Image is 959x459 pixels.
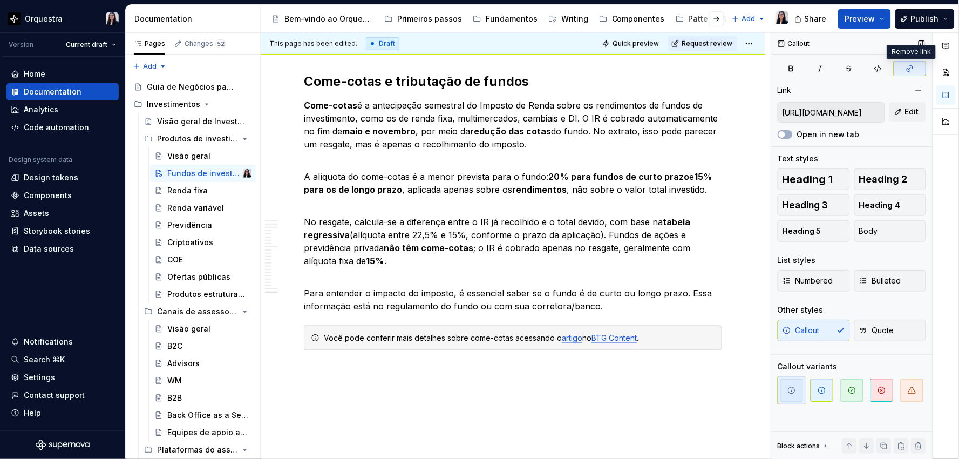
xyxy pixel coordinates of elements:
span: Quote [859,325,894,336]
a: B2B [150,389,256,407]
div: Visão geral [167,323,210,334]
div: Guia de Negócios para UX [147,82,236,92]
a: BTG Content [591,333,637,342]
span: Quick preview [613,39,659,48]
a: Advisors [150,355,256,372]
p: No resgate, calcula-se a diferença entre o IR já recolhido e o total devido, com base na (alíquot... [304,202,722,267]
div: Version [9,40,33,49]
span: Bulleted [859,275,901,286]
button: Current draft [61,37,121,52]
div: Help [24,408,41,418]
p: é a antecipação semestral do Imposto de Renda sobre os rendimentos de fundos de investimento, com... [304,99,722,151]
div: Componentes [612,13,665,24]
div: Visão geral de Investimentos [157,116,246,127]
img: 2d16a307-6340-4442-b48d-ad77c5bc40e7.png [8,12,21,25]
div: Back Office as a Service (BOaaS) [167,410,249,421]
a: Code automation [6,119,119,136]
button: Edit [889,102,926,122]
span: Heading 1 [783,174,833,185]
a: Documentation [6,83,119,100]
a: Ofertas públicas [150,268,256,286]
div: Text styles [778,153,819,164]
div: Ofertas públicas [167,272,230,282]
a: Components [6,187,119,204]
div: Renda fixa [167,185,208,196]
h2: Come-cotas e tributação de fundos [304,73,722,90]
button: Publish [895,9,955,29]
div: Writing [561,13,588,24]
a: Fundos de investimentoIsabela Braga [150,165,256,182]
div: Fundos de investimento [167,168,241,179]
img: Isabela Braga [243,169,251,178]
button: Heading 2 [854,168,927,190]
a: Design tokens [6,169,119,186]
div: Analytics [24,104,58,115]
a: Visão geral [150,320,256,337]
span: Add [742,15,756,23]
a: Primeiros passos [380,10,466,28]
a: Assets [6,205,119,222]
a: Data sources [6,240,119,258]
div: Plataformas do assessor [157,444,239,455]
a: Bem-vindo ao Orquestra! [267,10,378,28]
div: Block actions [778,442,820,450]
div: Previdência [167,220,212,231]
div: Advisors [167,358,200,369]
button: Body [854,220,927,242]
div: Fundamentos [486,13,538,24]
a: Produtos estruturados [150,286,256,303]
div: Block actions [778,438,830,454]
div: Documentation [24,86,81,97]
strong: maio e novembro [342,126,416,137]
span: Heading 3 [783,200,828,211]
div: Produtos de investimento [157,133,239,144]
svg: Supernova Logo [36,440,90,450]
a: Patterns & Pages [671,10,758,28]
div: Criptoativos [167,237,213,248]
button: Quote [854,320,927,341]
span: Preview [845,13,875,24]
div: Other styles [778,305,824,315]
div: Orquestra [25,13,63,24]
div: Equipes de apoio aos canais [167,427,249,438]
span: Heading 2 [859,174,908,185]
div: Draft [366,37,399,50]
button: Help [6,404,119,422]
div: Link [778,85,792,96]
a: Back Office as a Service (BOaaS) [150,407,256,424]
div: Plataformas do assessor [140,441,256,458]
p: A alíquota do come-cotas é a menor prevista para o fundo: e , aplicada apenas sobre os , não sobr... [304,157,722,196]
a: Equipes de apoio aos canais [150,424,256,441]
div: Components [24,190,72,201]
strong: redução das cotas [470,126,551,137]
strong: rendimentos [512,184,567,195]
div: Canais de assessoria de investimentos [140,303,256,320]
a: Criptoativos [150,234,256,251]
strong: 15% [366,255,384,266]
div: Investimentos [147,99,200,110]
a: Visão geral [150,147,256,165]
button: Add [729,11,769,26]
button: Share [789,9,834,29]
a: Componentes [595,10,669,28]
div: Visão geral [167,151,210,161]
a: WM [150,372,256,389]
button: Heading 3 [778,194,850,216]
img: Isabela Braga [776,11,788,24]
a: Fundamentos [468,10,542,28]
div: List styles [778,255,816,266]
button: Heading 1 [778,168,850,190]
div: Page tree [267,8,726,30]
a: Renda fixa [150,182,256,199]
div: Bem-vindo ao Orquestra! [284,13,373,24]
div: Investimentos [130,96,256,113]
a: Settings [6,369,119,386]
div: Assets [24,208,49,219]
a: COE [150,251,256,268]
div: Code automation [24,122,89,133]
span: This page has been edited. [269,39,357,48]
p: Para entender o impacto do imposto, é essencial saber se o fundo é de curto ou longo prazo. Essa ... [304,274,722,313]
button: Bulleted [854,270,927,292]
button: Notifications [6,333,119,350]
div: Notifications [24,336,73,347]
